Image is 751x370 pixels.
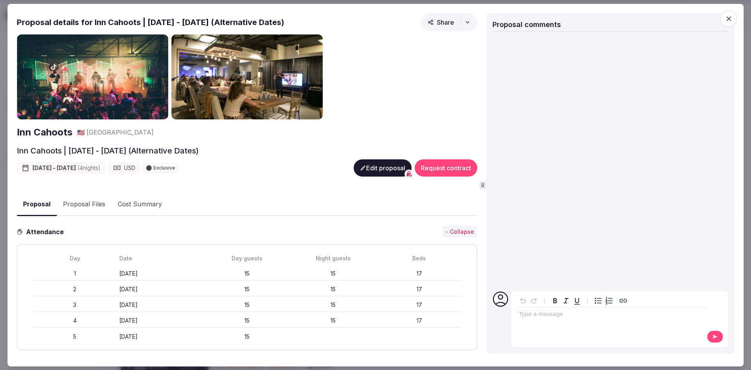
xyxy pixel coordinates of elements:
div: 15 [292,285,375,293]
img: Gallery photo 1 [17,34,168,119]
button: Edit proposal [354,159,411,177]
button: Bulleted list [593,295,604,306]
div: 17 [378,270,461,278]
span: [DATE] - [DATE] [32,164,101,172]
div: [DATE] [119,301,202,309]
button: Share [421,13,477,31]
button: Underline [571,295,582,306]
span: Exclusive [153,166,175,170]
div: editable markdown [516,307,707,323]
div: USD [108,162,140,174]
span: ( 4 night s ) [77,164,101,171]
button: Proposal Files [57,193,111,216]
div: Night guests [292,254,375,262]
h3: Attendance [23,227,70,236]
button: Cost Summary [111,193,168,216]
div: [DATE] [119,270,202,278]
div: 4 [33,317,116,325]
div: [DATE] [119,285,202,293]
div: 15 [206,270,289,278]
span: [GEOGRAPHIC_DATA] [86,128,154,137]
a: Inn Cahoots [17,126,72,139]
div: 17 [378,317,461,325]
h2: Inn Cahoots | [DATE] - [DATE] (Alternative Dates) [17,145,199,156]
div: 2 [33,285,116,293]
div: 5 [33,333,116,341]
button: Create link [618,295,629,306]
div: 3 [33,301,116,309]
span: 🇺🇸 [77,128,85,136]
div: 15 [206,333,289,341]
div: 1 [33,270,116,278]
div: 17 [378,301,461,309]
span: Proposal comments [492,20,561,28]
img: Gallery photo 2 [171,34,323,119]
div: 15 [206,301,289,309]
div: toggle group [593,295,614,306]
div: Day guests [206,254,289,262]
button: Request contract [415,159,477,177]
h2: Proposal details for Inn Cahoots | [DATE] - [DATE] (Alternative Dates) [17,16,284,27]
button: Proposal [17,193,57,216]
div: 15 [206,285,289,293]
span: Share [428,18,454,26]
div: Day [33,254,116,262]
button: 🇺🇸 [77,128,85,137]
div: [DATE] [119,317,202,325]
div: [DATE] [119,333,202,341]
img: Gallery photo 3 [326,34,477,119]
button: Bold [550,295,561,306]
div: 15 [292,317,375,325]
button: Numbered list [604,295,614,306]
div: 17 [378,285,461,293]
div: Date [119,254,202,262]
button: Italic [561,295,571,306]
button: - Collapse [442,226,477,238]
div: 15 [292,301,375,309]
div: 15 [206,317,289,325]
div: Beds [378,254,461,262]
div: 15 [292,270,375,278]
